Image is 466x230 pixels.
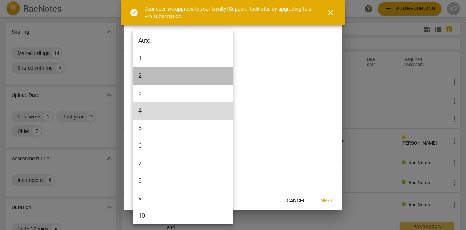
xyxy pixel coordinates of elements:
li: 9 [133,190,236,207]
li: 1 [133,50,236,67]
li: 6 [133,137,236,155]
span: close [326,8,335,17]
span: check_circle [130,8,138,17]
div: Dear user, we appreciate your loyalty! Support RaeNotes by upgrading to a [144,5,313,20]
li: 2 [133,67,236,85]
li: 10 [133,207,236,225]
button: Close [322,4,339,22]
li: 3 [133,85,236,102]
a: Pro subscription [144,13,181,19]
li: 5 [133,120,236,137]
li: Auto [133,32,236,50]
li: 7 [133,155,236,172]
li: 4 [133,102,236,120]
li: 8 [133,172,236,190]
